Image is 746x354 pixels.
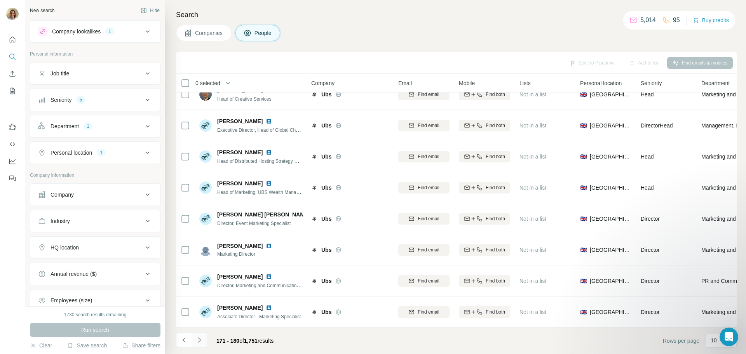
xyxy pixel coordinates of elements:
div: Seniority [51,96,71,104]
span: Find email [418,309,439,316]
button: Gif picker [24,248,31,255]
span: Lists [519,79,531,87]
img: Avatar [199,88,212,101]
div: New search [30,7,54,14]
img: LinkedIn logo [266,118,272,124]
img: Logo of Ubs [311,185,317,191]
div: FinAI says… [6,209,149,250]
button: Clear [30,342,52,349]
span: [GEOGRAPHIC_DATA] [590,215,631,223]
span: [PERSON_NAME] [217,180,263,187]
span: Not in a list [519,91,546,98]
div: Looks like you may have got distracted - no worries! I'll close the conversation for now, but fee... [12,214,121,244]
button: Find both [459,89,510,100]
span: Executive Director, Head of Global Channel Marketing, UBS Asset Management [217,127,382,133]
img: LinkedIn logo [266,180,272,187]
b: Reconnect your account: [12,40,89,47]
span: [GEOGRAPHIC_DATA] [590,184,631,192]
span: Head [641,91,654,98]
div: 1 [97,149,106,156]
span: Find email [418,153,439,160]
span: Director [641,309,660,315]
span: Find both [486,246,505,253]
span: [PERSON_NAME] [217,117,263,125]
button: My lists [6,84,19,98]
img: Avatar [6,8,19,20]
p: The team can also help [38,10,97,17]
span: Associate Director - Marketing Specialist [217,314,301,319]
span: Ubs [321,215,331,223]
span: Not in a list [519,278,546,284]
span: Marketing Director [217,251,281,258]
a: this link [31,22,52,28]
div: Industry [51,217,70,225]
a: Source reference 12723695: [75,67,81,73]
a: Source reference 9019294: [57,30,63,37]
img: LinkedIn logo [266,305,272,311]
button: Industry [30,212,160,230]
button: Find both [459,244,510,256]
span: Find both [486,215,505,222]
img: Logo of Ubs [311,309,317,315]
button: Find both [459,120,510,131]
img: LinkedIn logo [266,149,272,155]
button: Home [122,3,136,18]
button: Company lookalikes1 [30,22,160,41]
button: HQ location [30,238,160,257]
div: Close [136,3,150,17]
span: People [254,29,272,37]
button: Start recording [49,248,56,255]
span: Personal location [580,79,622,87]
span: 171 - 180 [216,338,239,344]
span: Find email [418,184,439,191]
img: Avatar [199,244,212,256]
div: Personal location [51,149,92,157]
span: [PERSON_NAME] [217,148,263,156]
span: Ubs [321,122,331,129]
div: Job title [51,70,69,77]
span: Mobile [459,79,475,87]
button: Company [30,185,160,204]
div: HQ location [51,244,79,251]
button: Search [6,50,19,64]
div: Did that answer your question? [12,148,98,156]
span: 🇬🇧 [580,308,587,316]
img: LinkedIn logo [266,243,272,249]
span: Director [641,278,660,284]
button: Enrich CSV [6,67,19,81]
button: Send a message… [133,245,146,258]
div: I’m sorry the freezing issue is still happening despite those steps. If you’d like, you can tell ... [12,166,121,204]
span: Head of Creative Services [217,96,271,102]
button: Use Surfe API [6,137,19,151]
span: [GEOGRAPHIC_DATA] [590,277,631,285]
span: [GEOGRAPHIC_DATA] [590,153,631,160]
span: Not in a list [519,247,546,253]
textarea: Message… [7,232,149,245]
span: Head of Distributed Hosting Strategy & Transformation [217,158,329,164]
span: 🇬🇧 [580,184,587,192]
span: Head of Marketing, UBS Wealth Management [GEOGRAPHIC_DATA] & [GEOGRAPHIC_DATA] [217,189,416,195]
iframe: Intercom live chat [720,328,738,346]
span: of [239,338,244,344]
div: 1730 search results remaining [64,311,127,318]
h1: FinAI [38,4,53,10]
button: Navigate to next page [192,332,207,348]
button: Buy credits [693,15,729,26]
button: Share filters [122,342,160,349]
img: Avatar [199,181,212,194]
span: [GEOGRAPHIC_DATA] [590,246,631,254]
span: Ubs [321,308,331,316]
button: Find email [398,306,450,318]
span: Not in a list [519,122,546,129]
div: 1 [105,28,114,35]
span: Find both [486,309,505,316]
button: go back [5,3,20,18]
span: [PERSON_NAME] [217,304,263,312]
div: I’m sorry the freezing issue is still happening despite those steps. If you’d like, you can tell ... [6,161,127,209]
span: results [216,338,274,344]
span: Find email [418,246,439,253]
span: Director [641,216,660,222]
button: Department1 [30,117,160,136]
div: Employees (size) [51,296,92,304]
button: Find both [459,213,510,225]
